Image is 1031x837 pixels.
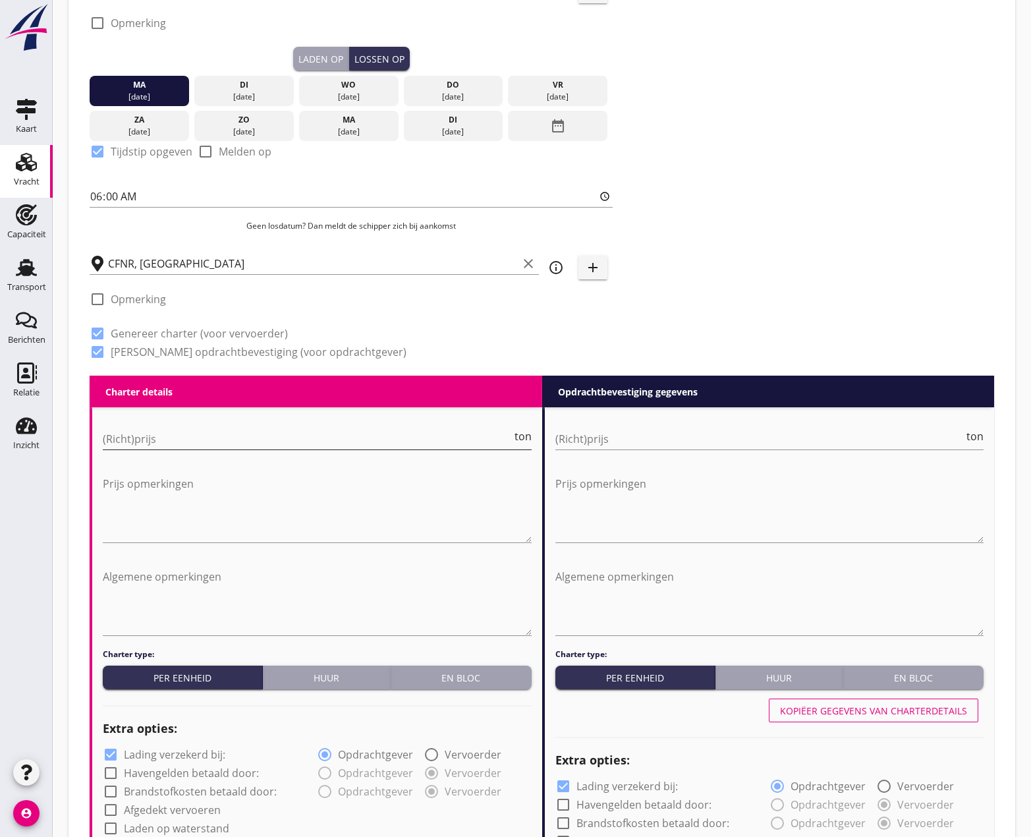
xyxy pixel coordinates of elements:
div: do [406,79,499,91]
div: Per eenheid [108,671,257,685]
button: Per eenheid [103,666,263,689]
button: Kopiëer gegevens van charterdetails [769,699,978,722]
label: Havengelden betaald door: [576,798,711,811]
div: Kopiëer gegevens van charterdetails [780,704,967,718]
div: Huur [721,671,837,685]
label: Opdrachtgever [791,780,866,793]
label: Opmerking [111,293,166,306]
div: di [406,114,499,126]
label: Opdrachtgever [338,748,413,761]
label: Opmerking [111,16,166,30]
div: [DATE] [302,126,395,138]
div: Vracht [14,177,40,186]
div: ma [93,79,186,91]
p: Geen losdatum? Dan meldt de schipper zich bij aankomst [90,220,613,232]
h2: Extra opties: [555,751,984,769]
div: Laden op [298,52,343,66]
div: En bloc [396,671,526,685]
button: Huur [715,666,843,689]
label: Laden op waterstand [124,822,229,835]
div: [DATE] [198,126,291,138]
div: [DATE] [406,91,499,103]
div: ma [302,114,395,126]
textarea: Prijs opmerkingen [555,473,984,542]
div: zo [198,114,291,126]
div: Inzicht [13,441,40,449]
div: Capaciteit [7,230,46,239]
textarea: Prijs opmerkingen [103,473,532,542]
h4: Charter type: [555,649,984,660]
div: [DATE] [198,91,291,103]
h4: Charter type: [103,649,532,660]
label: Vervoerder [897,780,954,793]
div: Lossen op [354,52,404,66]
div: [DATE] [302,91,395,103]
div: Huur [268,671,385,685]
input: (Richt)prijs [555,428,964,449]
button: Huur [263,666,391,689]
div: [DATE] [511,91,604,103]
label: Melden op [219,145,271,158]
h2: Extra opties: [103,720,532,737]
i: add [585,260,601,275]
input: (Richt)prijs [103,428,512,449]
img: logo-small.a267ee39.svg [3,3,50,52]
i: info_outline [548,260,564,275]
label: Lading verzekerd bij: [576,780,678,793]
button: Per eenheid [555,666,715,689]
i: account_circle [13,800,40,826]
label: Vervoerder [445,748,501,761]
label: Afgedekt vervoeren [124,803,221,817]
label: Genereer charter (voor vervoerder) [111,327,288,340]
div: [DATE] [93,91,186,103]
button: En bloc [843,666,984,689]
label: Lading verzekerd bij: [124,748,225,761]
div: wo [302,79,395,91]
i: date_range [550,114,566,138]
div: Transport [7,283,46,291]
label: [PERSON_NAME] opdrachtbevestiging (voor opdrachtgever) [111,345,406,359]
div: za [93,114,186,126]
i: clear [520,256,536,272]
button: Laden op [293,47,349,71]
label: Havengelden betaald door: [124,766,259,780]
div: di [198,79,291,91]
button: En bloc [391,666,531,689]
input: Losplaats [108,253,518,274]
label: Tijdstip opgeven [111,145,192,158]
label: Brandstofkosten betaald door: [124,785,277,798]
div: [DATE] [93,126,186,138]
div: vr [511,79,604,91]
div: [DATE] [406,126,499,138]
span: ton [515,431,532,442]
div: Per eenheid [561,671,710,685]
span: ton [966,431,984,442]
button: Lossen op [349,47,410,71]
div: Kaart [16,125,37,133]
textarea: Algemene opmerkingen [103,566,532,635]
div: En bloc [849,671,978,685]
textarea: Algemene opmerkingen [555,566,984,635]
div: Relatie [13,388,40,397]
label: Brandstofkosten betaald door: [576,817,729,830]
div: Berichten [8,335,45,344]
